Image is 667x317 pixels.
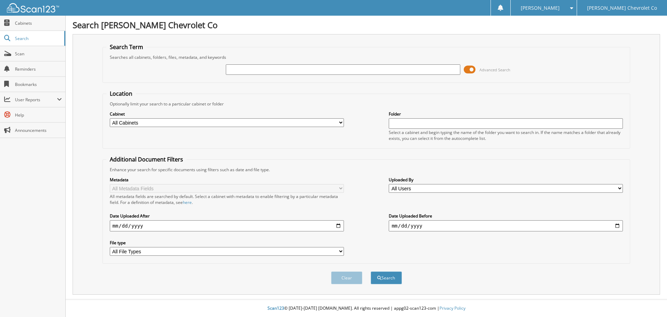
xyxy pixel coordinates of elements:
span: Advanced Search [479,67,510,72]
button: Clear [331,271,362,284]
legend: Additional Document Filters [106,156,187,163]
div: © [DATE]-[DATE] [DOMAIN_NAME]. All rights reserved | appg02-scan123-com | [66,300,667,317]
div: All metadata fields are searched by default. Select a cabinet with metadata to enable filtering b... [110,193,344,205]
div: Optionally limit your search to a particular cabinet or folder [106,101,627,107]
span: Announcements [15,127,62,133]
label: Cabinet [110,111,344,117]
input: start [110,220,344,231]
span: Bookmarks [15,81,62,87]
label: Folder [389,111,623,117]
label: Date Uploaded Before [389,213,623,219]
span: User Reports [15,97,57,103]
span: Help [15,112,62,118]
span: Scan123 [267,305,284,311]
label: File type [110,240,344,246]
span: [PERSON_NAME] [521,6,560,10]
a: Privacy Policy [439,305,466,311]
img: scan123-logo-white.svg [7,3,59,13]
iframe: Chat Widget [632,284,667,317]
button: Search [371,271,402,284]
span: Scan [15,51,62,57]
span: Search [15,35,61,41]
span: Cabinets [15,20,62,26]
a: here [183,199,192,205]
label: Metadata [110,177,344,183]
span: Reminders [15,66,62,72]
h1: Search [PERSON_NAME] Chevrolet Co [73,19,660,31]
div: Enhance your search for specific documents using filters such as date and file type. [106,167,627,173]
input: end [389,220,623,231]
label: Uploaded By [389,177,623,183]
label: Date Uploaded After [110,213,344,219]
div: Select a cabinet and begin typing the name of the folder you want to search in. If the name match... [389,129,623,141]
div: Searches all cabinets, folders, files, metadata, and keywords [106,54,627,60]
span: [PERSON_NAME] Chevrolet Co [587,6,657,10]
legend: Location [106,90,136,97]
legend: Search Term [106,43,147,51]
